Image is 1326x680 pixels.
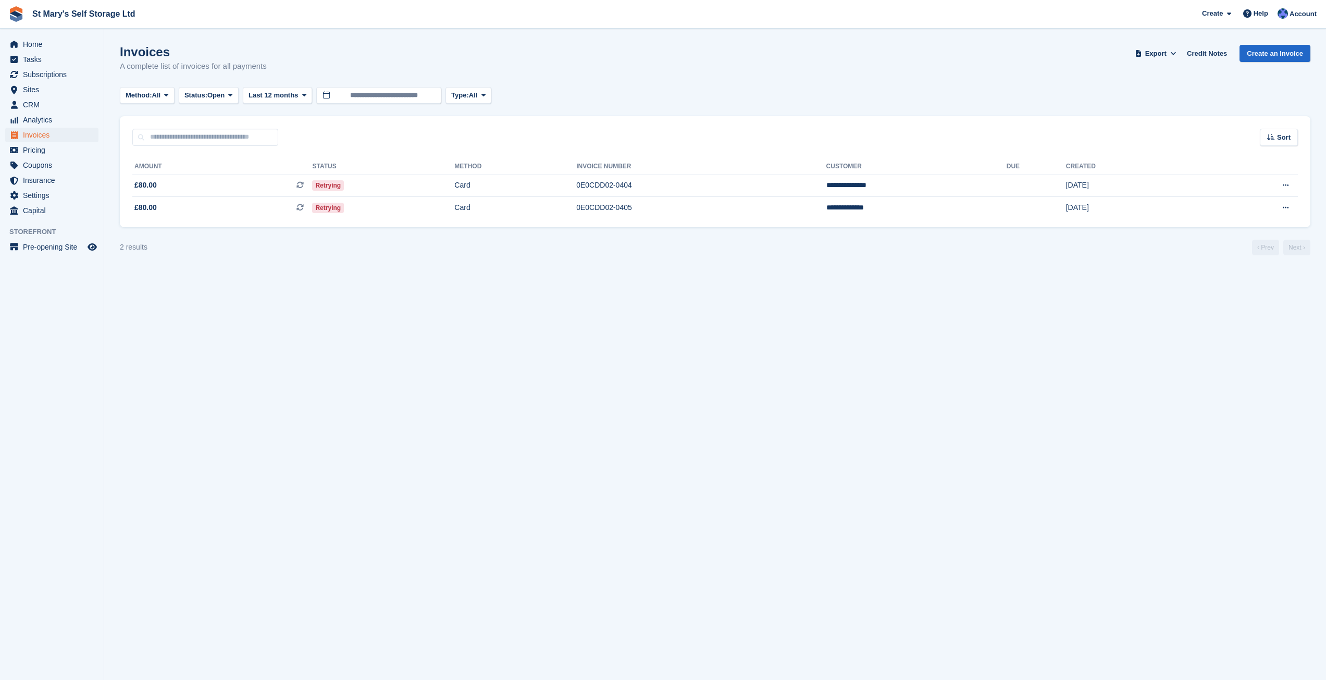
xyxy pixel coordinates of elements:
span: Export [1145,48,1167,59]
a: Next [1283,240,1310,255]
a: menu [5,97,98,112]
span: Tasks [23,52,85,67]
nav: Page [1250,240,1312,255]
td: [DATE] [1066,175,1200,197]
td: Card [454,197,576,219]
span: £80.00 [134,202,157,213]
p: A complete list of invoices for all payments [120,60,267,72]
span: Account [1290,9,1317,19]
button: Type: All [445,87,491,104]
a: menu [5,158,98,172]
span: Sort [1277,132,1291,143]
th: Created [1066,158,1200,175]
button: Last 12 months [243,87,312,104]
img: Matthew Keenan [1278,8,1288,19]
span: Storefront [9,227,104,237]
span: Method: [126,90,152,101]
span: All [469,90,478,101]
span: Home [23,37,85,52]
th: Method [454,158,576,175]
span: Sites [23,82,85,97]
a: menu [5,143,98,157]
th: Customer [826,158,1007,175]
span: Pricing [23,143,85,157]
a: menu [5,128,98,142]
button: Export [1133,45,1179,62]
span: Open [207,90,225,101]
span: Invoices [23,128,85,142]
a: menu [5,203,98,218]
span: CRM [23,97,85,112]
a: St Mary's Self Storage Ltd [28,5,140,22]
a: Previous [1252,240,1279,255]
span: Coupons [23,158,85,172]
img: stora-icon-8386f47178a22dfd0bd8f6a31ec36ba5ce8667c1dd55bd0f319d3a0aa187defe.svg [8,6,24,22]
td: 0E0CDD02-0405 [576,197,826,219]
div: 2 results [120,242,147,253]
span: £80.00 [134,180,157,191]
td: Card [454,175,576,197]
span: Pre-opening Site [23,240,85,254]
span: Subscriptions [23,67,85,82]
span: Status: [184,90,207,101]
span: Help [1254,8,1268,19]
span: Settings [23,188,85,203]
a: menu [5,240,98,254]
a: menu [5,82,98,97]
th: Amount [132,158,312,175]
a: menu [5,37,98,52]
th: Invoice Number [576,158,826,175]
span: All [152,90,161,101]
td: 0E0CDD02-0404 [576,175,826,197]
a: Preview store [86,241,98,253]
a: menu [5,113,98,127]
h1: Invoices [120,45,267,59]
a: menu [5,52,98,67]
span: Last 12 months [249,90,298,101]
th: Due [1007,158,1066,175]
span: Type: [451,90,469,101]
span: Capital [23,203,85,218]
span: Insurance [23,173,85,188]
a: menu [5,173,98,188]
button: Status: Open [179,87,239,104]
span: Retrying [312,180,344,191]
a: menu [5,67,98,82]
th: Status [312,158,454,175]
span: Analytics [23,113,85,127]
a: menu [5,188,98,203]
td: [DATE] [1066,197,1200,219]
button: Method: All [120,87,175,104]
a: Credit Notes [1183,45,1231,62]
a: Create an Invoice [1240,45,1310,62]
span: Create [1202,8,1223,19]
span: Retrying [312,203,344,213]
